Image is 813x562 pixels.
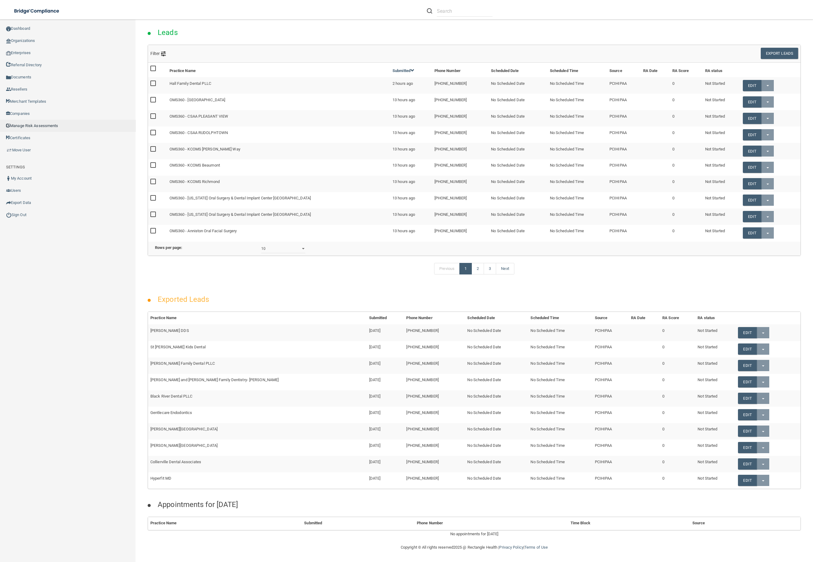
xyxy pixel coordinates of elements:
[6,164,25,171] label: SETTINGS
[695,357,736,374] td: Not Started
[499,545,523,550] a: Privacy Policy
[703,110,740,126] td: Not Started
[152,24,184,41] h2: Leads
[592,440,629,456] td: PCIHIPAA
[367,341,404,357] td: [DATE]
[660,374,695,390] td: 0
[367,440,404,456] td: [DATE]
[465,456,528,472] td: No Scheduled Date
[367,374,404,390] td: [DATE]
[367,407,404,423] td: [DATE]
[432,159,489,176] td: [PHONE_NUMBER]
[148,390,367,407] td: Black River Dental PLLC
[660,390,695,407] td: 0
[432,143,489,159] td: [PHONE_NUMBER]
[489,209,547,225] td: No Scheduled Date
[404,472,465,488] td: [PHONE_NUMBER]
[465,407,528,423] td: No Scheduled Date
[404,440,465,456] td: [PHONE_NUMBER]
[607,192,641,209] td: PCIHIPAA
[437,5,492,17] input: Search
[404,341,465,357] td: [PHONE_NUMBER]
[496,263,514,274] a: Next
[390,159,432,176] td: 13 hours ago
[695,341,736,357] td: Not Started
[547,176,607,192] td: No Scheduled Time
[670,126,703,143] td: 0
[695,423,736,440] td: Not Started
[6,147,12,153] img: briefcase.64adab9b.png
[167,77,390,94] td: Hall Family Dental PLLC
[167,192,390,209] td: OMS360 - [US_STATE] Oral Surgery & Dental Implant Center [GEOGRAPHIC_DATA]
[690,517,777,529] th: Source
[434,263,460,274] a: Previous
[743,227,761,239] a: Edit
[432,63,489,77] th: Phone Number
[367,312,404,324] th: Submitted
[592,374,629,390] td: PCIHIPAA
[6,176,11,181] img: ic_user_dark.df1a06c3.png
[743,195,761,206] a: Edit
[695,324,736,341] td: Not Started
[148,472,367,488] td: Hyperfit MD
[743,178,761,189] a: Edit
[432,110,489,126] td: [PHONE_NUMBER]
[167,63,390,77] th: Practice Name
[660,440,695,456] td: 0
[6,200,11,205] img: icon-export.b9366987.png
[568,517,690,529] th: Time Block
[738,376,756,388] a: Edit
[670,176,703,192] td: 0
[432,77,489,94] td: [PHONE_NUMBER]
[743,146,761,157] a: Edit
[465,357,528,374] td: No Scheduled Date
[302,517,414,529] th: Submitted
[738,360,756,371] a: Edit
[465,312,528,324] th: Scheduled Date
[592,341,629,357] td: PCIHIPAA
[404,357,465,374] td: [PHONE_NUMBER]
[695,407,736,423] td: Not Started
[6,188,11,193] img: icon-users.e205127d.png
[432,225,489,241] td: [PHONE_NUMBER]
[465,423,528,440] td: No Scheduled Date
[6,26,11,31] img: ic_dashboard_dark.d01f4a41.png
[167,143,390,159] td: OMS360 - KCOMS [PERSON_NAME] Way
[703,63,740,77] th: RA status
[484,263,496,274] a: 3
[738,409,756,420] a: Edit
[152,496,244,513] h2: Appointments for [DATE]
[660,456,695,472] td: 0
[695,472,736,488] td: Not Started
[703,192,740,209] td: Not Started
[148,517,302,529] th: Practice Name
[167,176,390,192] td: OMS360 - KCOMS Richmond
[472,263,484,274] a: 2
[607,176,641,192] td: PCIHIPAA
[489,63,547,77] th: Scheduled Date
[743,113,761,124] a: Edit
[670,143,703,159] td: 0
[607,143,641,159] td: PCIHIPAA
[148,440,367,456] td: [PERSON_NAME][GEOGRAPHIC_DATA]
[167,225,390,241] td: OMS360 - Anniston Oral Facial Surgery
[465,374,528,390] td: No Scheduled Date
[9,5,65,17] img: bridge_compliance_login_screen.278c3ca4.svg
[703,143,740,159] td: Not Started
[743,162,761,173] a: Edit
[528,472,592,488] td: No Scheduled Time
[607,225,641,241] td: PCIHIPAA
[738,327,756,338] a: Edit
[404,312,465,324] th: Phone Number
[695,456,736,472] td: Not Started
[404,324,465,341] td: [PHONE_NUMBER]
[148,374,367,390] td: [PERSON_NAME] and [PERSON_NAME] Family Dentistry- [PERSON_NAME]
[660,357,695,374] td: 0
[670,77,703,94] td: 0
[547,77,607,94] td: No Scheduled Time
[367,357,404,374] td: [DATE]
[150,51,166,56] span: Filter
[465,390,528,407] td: No Scheduled Date
[660,472,695,488] td: 0
[695,440,736,456] td: Not Started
